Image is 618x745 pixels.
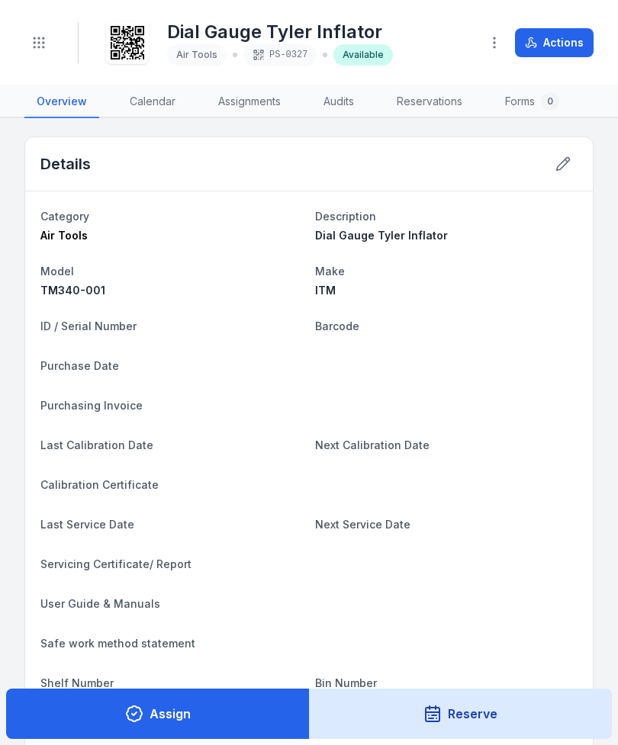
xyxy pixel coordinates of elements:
span: Next Calibration Date [315,438,430,451]
h1: Dial Gauge Tyler Inflator [167,20,393,44]
span: Servicing Certificate/ Report [40,557,192,570]
span: TM340-001 [40,284,105,297]
span: ID / Serial Number [40,320,137,332]
span: Next Service Date [315,518,410,531]
h2: Details [40,153,91,175]
button: Actions [515,28,594,57]
a: Assignments [206,86,293,118]
span: Model [40,265,74,278]
a: Audits [311,86,366,118]
button: Toggle navigation [24,28,53,57]
div: Available [333,44,393,66]
span: Calibration Certificate [40,478,159,491]
span: Last Calibration Date [40,438,153,451]
span: Shelf Number [40,676,114,689]
span: Air Tools [40,229,88,242]
span: Safe work method statement [40,637,195,650]
span: Last Service Date [40,518,134,531]
a: Overview [24,86,99,118]
a: Reservations [385,86,475,118]
span: Purchase Date [40,359,119,372]
span: Barcode [315,320,359,332]
span: User Guide & Manuals [40,597,160,610]
span: Category [40,210,89,223]
span: Purchasing Invoice [40,399,143,412]
div: 0 [541,92,559,111]
button: Assign [6,689,310,739]
span: Dial Gauge Tyler Inflator [315,229,448,242]
span: ITM [315,284,336,297]
span: Description [315,210,376,223]
a: Calendar [117,86,188,118]
span: Make [315,265,345,278]
span: Air Tools [176,49,217,60]
a: Forms0 [493,86,571,118]
div: PS-0327 [243,44,317,66]
button: Reserve [309,689,613,739]
span: Bin Number [315,676,377,689]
